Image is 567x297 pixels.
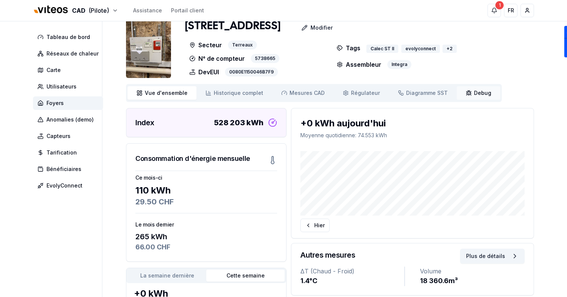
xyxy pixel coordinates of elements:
h1: [STREET_ADDRESS] [185,19,280,33]
a: Vue d'ensemble [127,86,196,100]
button: +2 [443,42,456,55]
a: Régulateur [334,86,389,100]
a: Tarification [33,146,106,159]
a: Mesures CAD [272,86,334,100]
div: 265 kWh [135,231,277,242]
div: + 2 [442,45,457,53]
div: 18 360.6 m³ [420,276,525,286]
span: Capteurs [46,132,70,140]
span: Debug [474,89,491,97]
div: 528 203 kWh [214,117,264,128]
span: Bénéficiaires [46,165,81,173]
a: Debug [457,86,500,100]
a: Foyers [33,96,106,110]
div: ΔT (Chaud - Froid) [300,267,404,276]
a: EvolyConnect [33,179,106,192]
div: 1 [495,1,504,9]
div: 1.4 °C [300,276,404,286]
p: Modifier [310,24,333,31]
span: Foyers [46,99,64,107]
button: Hier [300,219,330,232]
p: Moyenne quotidienne : 74.553 kWh [300,132,525,139]
h3: Consommation d'énergie mensuelle [135,153,250,164]
span: Anomalies (demo) [46,116,94,123]
h3: Ce mois-ci [135,174,277,181]
span: EvolyConnect [46,182,82,189]
span: Tableau de bord [46,33,90,41]
h3: Index [135,117,154,128]
div: Integra [387,60,411,69]
span: Diagramme SST [406,89,448,97]
span: Mesures CAD [289,89,325,97]
span: CAD [72,6,85,15]
span: Historique complet [214,89,263,97]
a: Carte [33,63,106,77]
h3: Autres mesures [300,250,355,260]
a: Assistance [133,7,162,14]
div: +0 kWh aujourd'hui [300,117,525,129]
div: evolyconnect [401,45,440,53]
button: FR [504,4,517,17]
p: Assembleur [337,60,381,69]
a: Capteurs [33,129,106,143]
button: 1 [487,4,501,17]
a: Tableau de bord [33,30,106,44]
div: Terreaux [228,40,257,49]
a: Historique complet [196,86,272,100]
span: Tarification [46,149,77,156]
button: CAD(Pilote) [33,3,118,19]
span: FR [508,7,514,14]
a: Modifier [280,20,339,35]
span: Utilisateurs [46,83,76,90]
div: 5738665 [251,54,279,63]
button: La semaine dernière [128,270,206,282]
a: Bénéficiaires [33,162,106,176]
div: 66.00 CHF [135,242,277,252]
a: Portail client [171,7,204,14]
p: DevEUI [189,67,219,76]
div: 29.50 CHF [135,196,277,207]
p: Tags [337,40,360,55]
a: Anomalies (demo) [33,113,106,126]
button: Cette semaine [206,270,285,282]
button: Plus de détails [460,249,525,264]
img: Viteos - CAD Logo [33,1,69,19]
span: Vue d'ensemble [145,89,187,97]
a: Diagramme SST [389,86,457,100]
a: Utilisateurs [33,80,106,93]
span: Carte [46,66,61,74]
img: unit Image [126,18,171,78]
h3: Le mois dernier [135,221,277,228]
div: 110 kWh [135,184,277,196]
span: Réseaux de chaleur [46,50,99,57]
p: N° de compteur [189,54,245,63]
div: Volume [420,267,525,276]
div: 0080E1150046B7F9 [225,67,278,76]
a: Réseaux de chaleur [33,47,106,60]
span: (Pilote) [88,6,109,15]
p: Secteur [189,40,222,49]
div: Calec ST II [366,45,398,53]
span: Régulateur [351,89,380,97]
